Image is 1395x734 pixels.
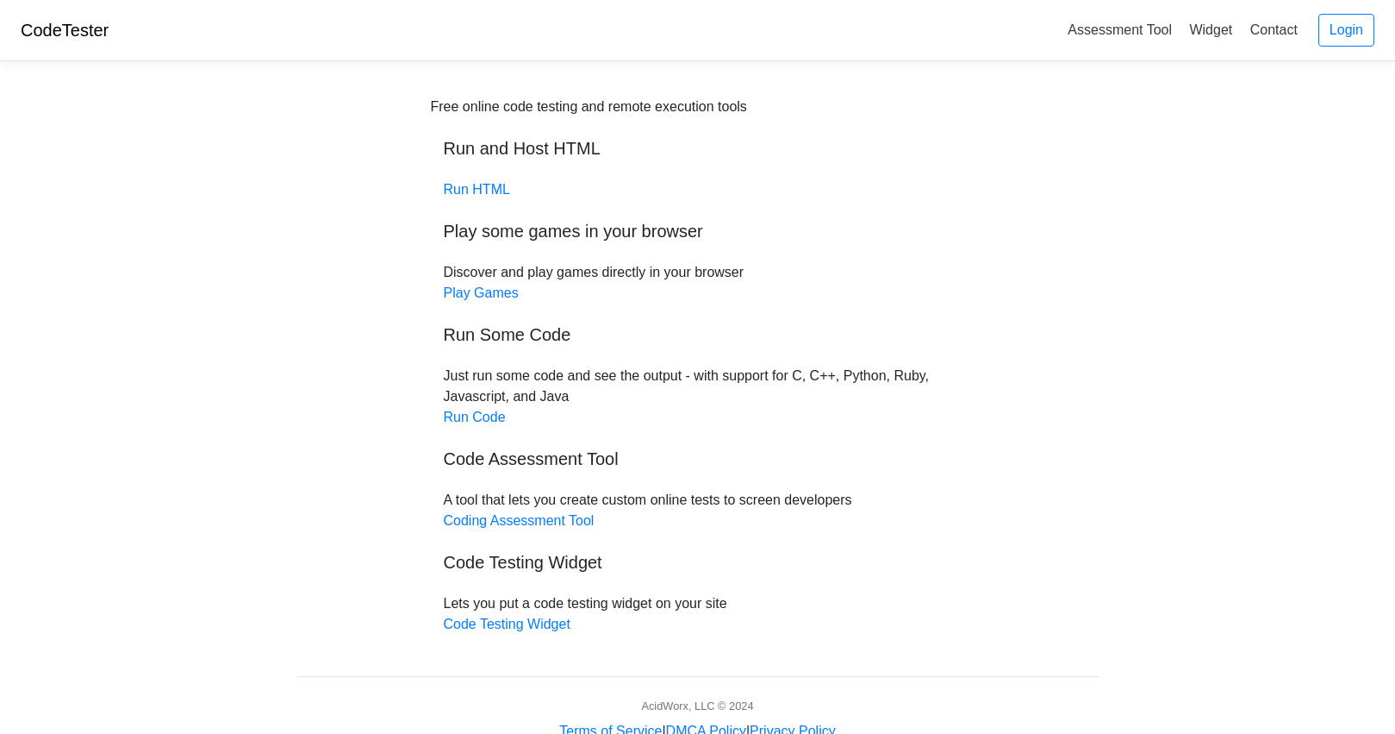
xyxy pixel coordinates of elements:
[444,324,952,345] h5: Run Some Code
[444,285,519,300] a: Play Games
[444,617,570,631] a: Code Testing Widget
[444,410,506,424] a: Run Code
[21,21,109,40] a: CodeTester
[1061,16,1179,44] a: Assessment Tool
[444,552,952,573] h5: Code Testing Widget
[431,97,965,635] div: Discover and play games directly in your browser Just run some code and see the output - with sup...
[444,449,952,469] h5: Code Assessment Tool
[444,221,952,242] h5: Play some games in your browser
[431,97,747,117] div: Free online code testing and remote execution tools
[1243,16,1305,44] a: Contact
[444,182,510,197] a: Run HTML
[444,138,952,159] h5: Run and Host HTML
[1318,14,1374,47] a: Login
[444,513,595,528] a: Coding Assessment Tool
[1182,16,1239,44] a: Widget
[641,698,753,714] div: AcidWorx, LLC © 2024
